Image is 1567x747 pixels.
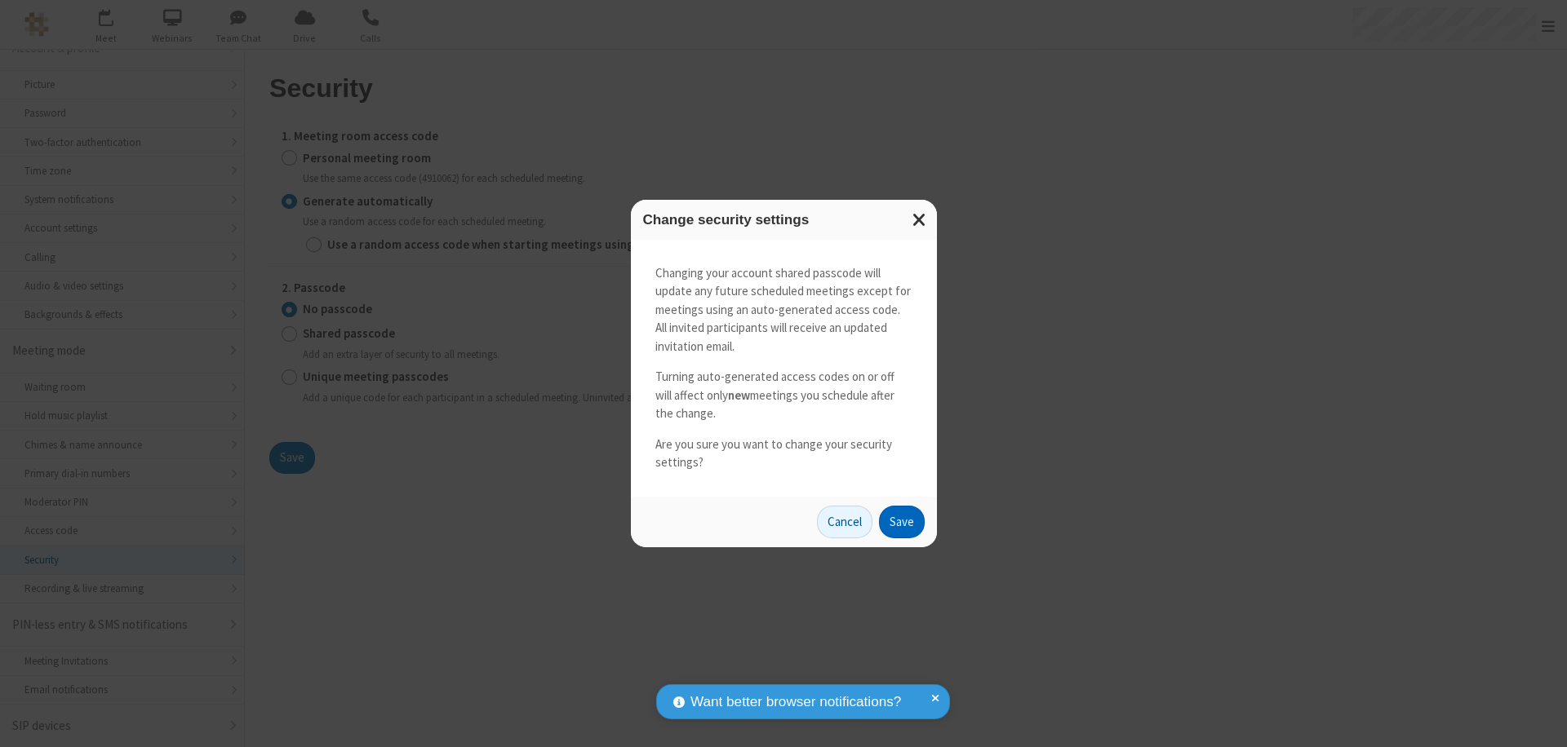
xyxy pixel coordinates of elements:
h3: Change security settings [643,212,925,228]
strong: new [728,387,750,403]
button: Save [879,506,925,538]
p: Changing your account shared passcode will update any future scheduled meetings except for meetin... [655,264,912,356]
p: Are you sure you want to change your security settings? [655,435,912,472]
button: Close modal [903,200,937,240]
span: Want better browser notifications? [690,692,901,713]
p: Turning auto-generated access codes on or off will affect only meetings you schedule after the ch... [655,368,912,423]
button: Cancel [817,506,872,538]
